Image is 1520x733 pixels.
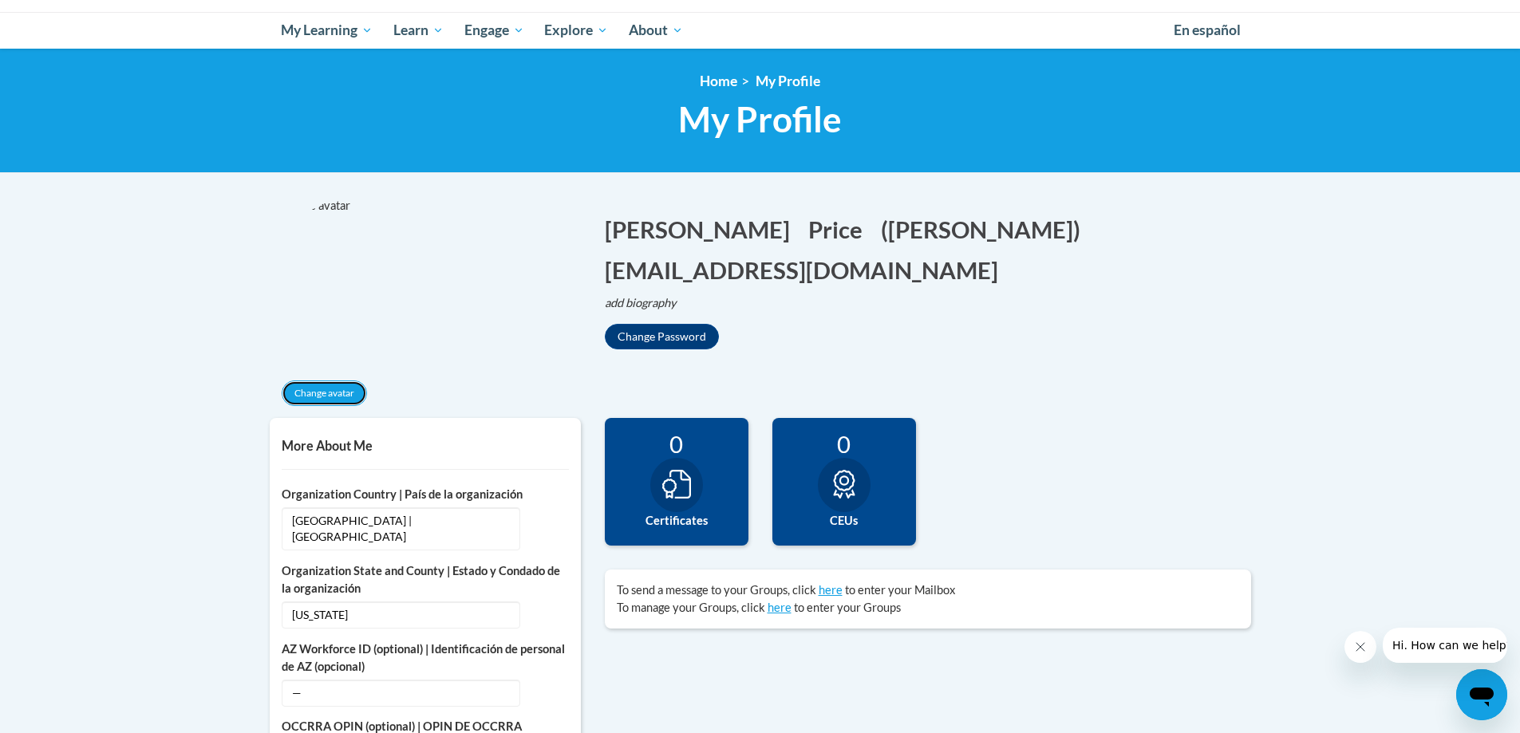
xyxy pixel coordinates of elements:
[605,213,800,246] button: Edit first name
[618,12,693,49] a: About
[534,12,618,49] a: Explore
[270,197,445,372] img: profile avatar
[270,197,445,372] div: Click to change the profile picture
[1456,669,1507,720] iframe: Button to launch messaging window
[1383,628,1507,663] iframe: Message from company
[10,11,129,24] span: Hi. How can we help?
[617,430,736,458] div: 0
[1174,22,1241,38] span: En español
[768,601,792,614] a: here
[282,380,367,406] button: Change avatar
[282,601,520,629] span: [US_STATE]
[617,601,765,614] span: To manage your Groups, click
[393,21,444,40] span: Learn
[756,73,820,89] span: My Profile
[794,601,901,614] span: to enter your Groups
[629,21,683,40] span: About
[282,507,520,550] span: [GEOGRAPHIC_DATA] | [GEOGRAPHIC_DATA]
[605,324,719,349] button: Change Password
[784,430,904,458] div: 0
[258,12,1263,49] div: Main menu
[544,21,608,40] span: Explore
[281,21,373,40] span: My Learning
[1344,631,1376,663] iframe: Close message
[605,294,689,312] button: Edit biography
[808,213,873,246] button: Edit last name
[282,486,569,503] label: Organization Country | País de la organización
[819,583,843,597] a: here
[282,562,569,597] label: Organization State and County | Estado y Condado de la organización
[282,680,520,707] span: —
[1163,14,1251,47] a: En español
[271,12,384,49] a: My Learning
[617,512,736,530] label: Certificates
[881,213,1091,246] button: Edit screen name
[617,583,816,597] span: To send a message to your Groups, click
[282,438,569,453] h5: More About Me
[464,21,524,40] span: Engage
[784,512,904,530] label: CEUs
[605,296,677,309] i: add biography
[383,12,454,49] a: Learn
[845,583,955,597] span: to enter your Mailbox
[454,12,535,49] a: Engage
[678,98,842,140] span: My Profile
[605,254,1009,286] button: Edit email address
[700,73,737,89] a: Home
[282,640,569,676] label: AZ Workforce ID (optional) | Identificación de personal de AZ (opcional)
